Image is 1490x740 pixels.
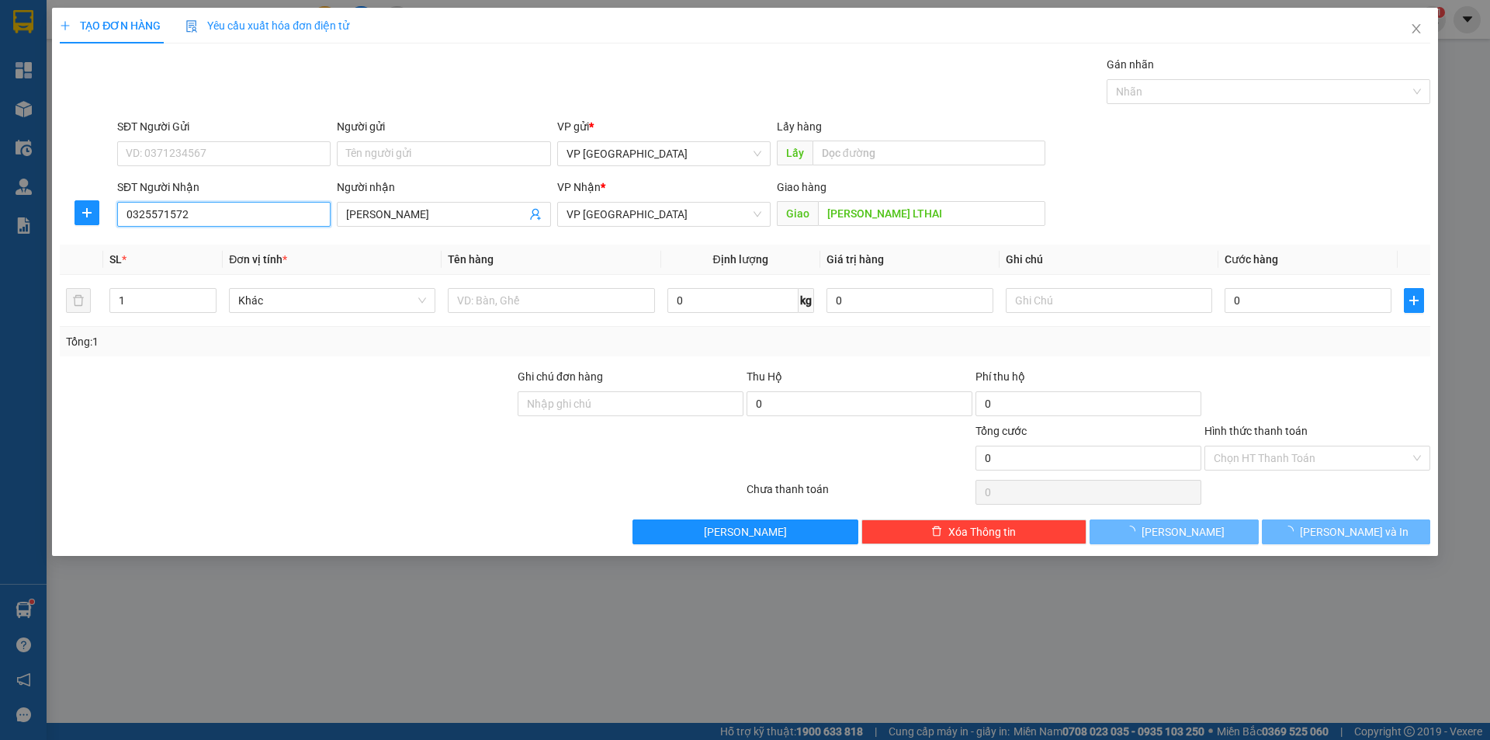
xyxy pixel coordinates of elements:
div: Người nhận [337,179,550,196]
input: Ghi chú đơn hàng [518,391,743,416]
label: Gán nhãn [1107,58,1154,71]
span: Tên hàng [448,253,494,266]
button: [PERSON_NAME] [632,519,858,544]
input: Ghi Chú [1006,288,1212,313]
span: plus [75,207,99,219]
div: VP gửi [557,118,771,135]
span: Yêu cầu xuất hóa đơn điện tử [185,19,349,32]
span: VP Lộc Ninh [567,203,761,226]
input: 0 [826,288,993,313]
label: Ghi chú đơn hàng [518,370,603,383]
span: Lấy hàng [777,120,822,133]
button: [PERSON_NAME] và In [1262,519,1430,544]
span: Đơn vị tính [229,253,287,266]
div: VP [GEOGRAPHIC_DATA] [13,13,171,50]
span: Giá trị hàng [826,253,884,266]
span: [PERSON_NAME] [1142,523,1225,540]
span: loading [1283,526,1300,537]
span: plus [1405,294,1423,307]
div: SĐT Người Nhận [117,179,331,196]
div: 0359179592 [182,50,339,72]
span: nhi đồng 2 [204,72,314,99]
button: plus [1404,288,1424,313]
span: plus [60,20,71,31]
span: loading [1124,526,1142,537]
span: DĐ: [182,81,204,97]
div: SĐT Người Gửi [117,118,331,135]
span: Giao [777,201,818,226]
span: close [1410,23,1422,35]
div: Tổng: 1 [66,333,575,350]
span: Xóa Thông tin [948,523,1016,540]
span: VP Sài Gòn [567,142,761,165]
span: Khác [238,289,426,312]
span: Cước hàng [1225,253,1278,266]
span: kg [799,288,814,313]
th: Ghi chú [1000,245,1218,275]
span: CR : [12,110,36,127]
span: user-add [529,208,542,221]
label: Hình thức thanh toán [1204,425,1308,437]
div: Chưa thanh toán [745,481,974,508]
span: Thu Hộ [747,370,782,383]
span: Gửi: [13,15,37,31]
img: icon [185,20,198,33]
span: Tổng cước [975,425,1027,437]
span: Giao hàng [777,181,826,193]
div: Người gửi [337,118,550,135]
button: Close [1395,8,1438,51]
span: SL [109,253,122,266]
span: [PERSON_NAME] và In [1300,523,1409,540]
span: Lấy [777,141,813,165]
span: delete [931,526,942,538]
span: TẠO ĐƠN HÀNG [60,19,161,32]
button: plus [74,200,99,225]
span: Định lượng [713,253,768,266]
input: Dọc đường [818,201,1045,226]
input: Dọc đường [813,141,1045,165]
span: Nhận: [182,15,219,31]
div: Phí thu hộ [975,368,1201,391]
button: deleteXóa Thông tin [861,519,1087,544]
div: 50.000 [12,109,173,127]
div: VP [GEOGRAPHIC_DATA] [182,13,339,50]
span: VP Nhận [557,181,601,193]
button: [PERSON_NAME] [1090,519,1258,544]
input: VD: Bàn, Ghế [448,288,654,313]
span: [PERSON_NAME] [704,523,787,540]
button: delete [66,288,91,313]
